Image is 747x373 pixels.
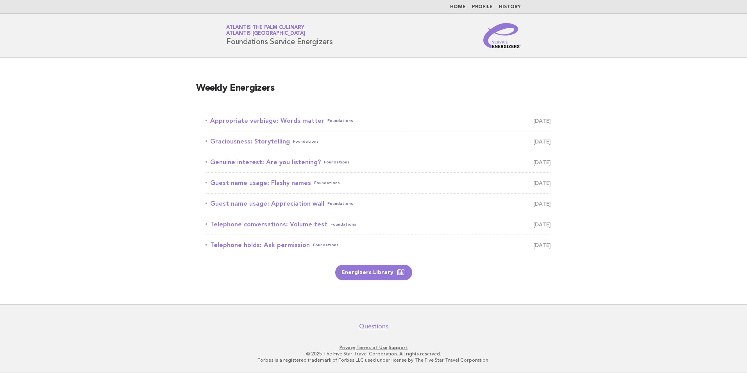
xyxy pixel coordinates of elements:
[331,219,356,230] span: Foundations
[206,157,551,168] a: Genuine interest: Are you listening?Foundations [DATE]
[356,345,388,350] a: Terms of Use
[226,25,333,46] h1: Foundations Service Energizers
[134,351,613,357] p: © 2025 The Five Star Travel Corporation. All rights reserved.
[499,5,521,9] a: History
[314,178,340,188] span: Foundations
[340,345,355,350] a: Privacy
[533,178,551,188] span: [DATE]
[359,323,388,330] a: Questions
[327,115,353,126] span: Foundations
[483,23,521,48] img: Service Energizers
[533,115,551,126] span: [DATE]
[206,115,551,126] a: Appropriate verbiage: Words matterFoundations [DATE]
[206,178,551,188] a: Guest name usage: Flashy namesFoundations [DATE]
[134,344,613,351] p: · ·
[533,157,551,168] span: [DATE]
[533,240,551,251] span: [DATE]
[450,5,466,9] a: Home
[206,136,551,147] a: Graciousness: StorytellingFoundations [DATE]
[533,136,551,147] span: [DATE]
[324,157,350,168] span: Foundations
[472,5,493,9] a: Profile
[533,219,551,230] span: [DATE]
[389,345,408,350] a: Support
[293,136,319,147] span: Foundations
[206,219,551,230] a: Telephone conversations: Volume testFoundations [DATE]
[335,265,412,280] a: Energizers Library
[313,240,339,251] span: Foundations
[533,198,551,209] span: [DATE]
[327,198,353,209] span: Foundations
[206,198,551,209] a: Guest name usage: Appreciation wallFoundations [DATE]
[226,31,305,36] span: Atlantis [GEOGRAPHIC_DATA]
[134,357,613,363] p: Forbes is a registered trademark of Forbes LLC used under license by The Five Star Travel Corpora...
[206,240,551,251] a: Telephone holds: Ask permissionFoundations [DATE]
[226,25,305,36] a: Atlantis The Palm CulinaryAtlantis [GEOGRAPHIC_DATA]
[196,82,551,101] h2: Weekly Energizers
